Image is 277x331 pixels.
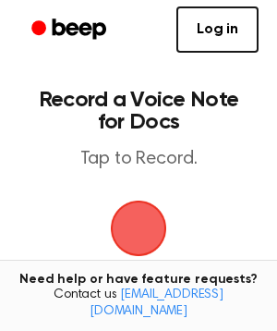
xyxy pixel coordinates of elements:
[176,6,259,53] a: Log in
[111,201,166,256] img: Beep Logo
[90,288,223,318] a: [EMAIL_ADDRESS][DOMAIN_NAME]
[33,148,244,171] p: Tap to Record.
[18,12,123,48] a: Beep
[33,89,244,133] h1: Record a Voice Note for Docs
[11,288,266,320] span: Contact us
